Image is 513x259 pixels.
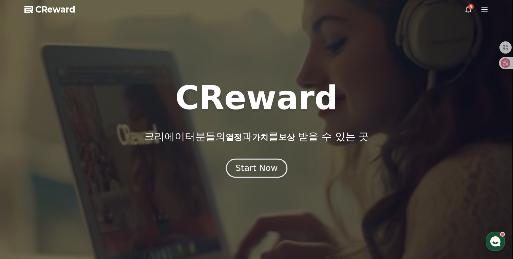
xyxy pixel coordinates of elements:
span: 열정 [226,133,242,142]
div: Start Now [235,162,278,174]
span: 가치 [252,133,268,142]
span: 설정 [105,213,113,218]
a: 홈 [2,203,45,220]
span: 홈 [21,213,25,218]
a: 5 [464,5,472,14]
h1: CReward [175,82,338,114]
button: Start Now [226,159,287,178]
span: 대화 [62,213,70,219]
div: 5 [468,4,474,9]
p: 크리에이터분들의 과 를 받을 수 있는 곳 [144,131,369,143]
span: CReward [35,4,75,15]
a: 설정 [88,203,130,220]
a: CReward [24,4,75,15]
span: 보상 [279,133,295,142]
a: 대화 [45,203,88,220]
a: Start Now [227,166,286,172]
